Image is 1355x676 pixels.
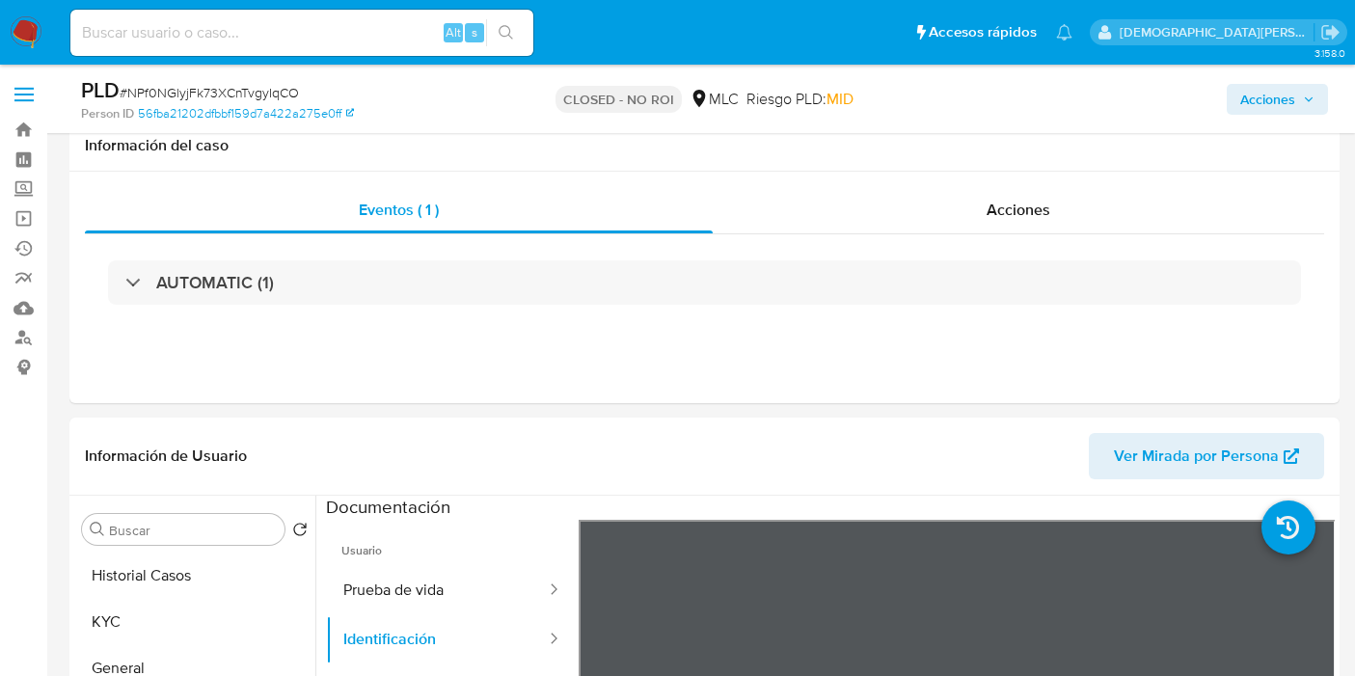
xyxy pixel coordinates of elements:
a: 56fba21202dfbbf159d7a422a275e0ff [138,105,354,122]
p: cristian.porley@mercadolibre.com [1120,23,1314,41]
input: Buscar [109,522,277,539]
h1: Información de Usuario [85,446,247,466]
button: Historial Casos [74,553,315,599]
h1: Información del caso [85,136,1324,155]
span: Ver Mirada por Persona [1114,433,1279,479]
span: s [472,23,477,41]
button: Acciones [1227,84,1328,115]
span: Accesos rápidos [929,22,1037,42]
span: # NPf0NGlyjFk73XCnTvgyIqCO [120,83,299,102]
span: Acciones [1240,84,1295,115]
button: Ver Mirada por Persona [1089,433,1324,479]
button: Buscar [90,522,105,537]
button: Volver al orden por defecto [292,522,308,543]
div: MLC [690,89,739,110]
button: KYC [74,599,315,645]
span: Eventos ( 1 ) [359,199,439,221]
b: PLD [81,74,120,105]
span: Alt [446,23,461,41]
div: AUTOMATIC (1) [108,260,1301,305]
span: Riesgo PLD: [746,89,854,110]
span: Acciones [987,199,1050,221]
span: MID [827,88,854,110]
a: Salir [1320,22,1341,42]
p: CLOSED - NO ROI [556,86,682,113]
h3: AUTOMATIC (1) [156,272,274,293]
a: Notificaciones [1056,24,1072,41]
b: Person ID [81,105,134,122]
input: Buscar usuario o caso... [70,20,533,45]
button: search-icon [486,19,526,46]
